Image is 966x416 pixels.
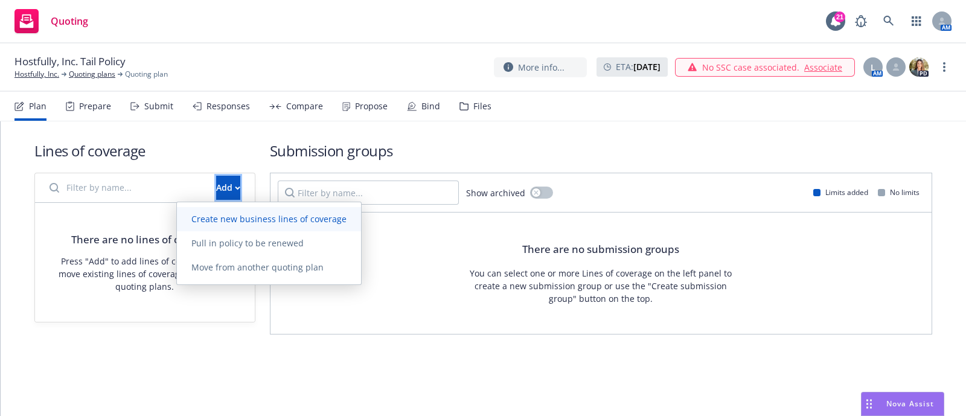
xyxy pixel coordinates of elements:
div: Submit [144,101,173,111]
button: Add [216,176,240,200]
span: Press "Add" to add lines of coverage or to move existing lines of coverage from other quoting plans. [54,255,235,293]
div: You can select one or more Lines of coverage on the left panel to create a new submission group o... [467,267,735,305]
div: There are no submission groups [522,242,679,257]
img: photo [909,57,929,77]
a: Hostfully, Inc. [14,69,59,80]
span: L [871,61,875,74]
span: Nova Assist [886,398,934,409]
button: More info... [494,57,587,77]
a: Associate [804,61,842,74]
h1: Lines of coverage [34,141,255,161]
span: Quoting plan [125,69,168,80]
span: Create new business lines of coverage [177,213,361,225]
a: more [937,60,952,74]
span: Move from another quoting plan [177,261,338,273]
div: Bind [421,101,440,111]
span: No SSC case associated. [702,61,799,74]
span: Quoting [51,16,88,26]
div: No limits [878,187,920,197]
div: Files [473,101,491,111]
div: Prepare [79,101,111,111]
a: Switch app [904,9,929,33]
span: Hostfully, Inc. Tail Policy [14,54,126,69]
a: Quoting plans [69,69,115,80]
span: Pull in policy to be renewed [177,237,318,249]
div: 21 [834,11,845,22]
span: ETA : [616,60,661,73]
a: Report a Bug [849,9,873,33]
div: Propose [355,101,388,111]
div: Compare [286,101,323,111]
span: Show archived [466,187,525,199]
button: Nova Assist [861,392,944,416]
div: Drag to move [862,392,877,415]
a: Quoting [10,4,93,38]
input: Filter by name... [278,181,459,205]
div: Plan [29,101,46,111]
div: Limits added [813,187,868,197]
h1: Submission groups [270,141,932,161]
span: More info... [518,61,565,74]
a: Search [877,9,901,33]
div: Responses [206,101,250,111]
div: Add [216,176,240,199]
strong: [DATE] [633,61,661,72]
input: Filter by name... [42,176,209,200]
span: There are no lines of coverage [71,232,218,248]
